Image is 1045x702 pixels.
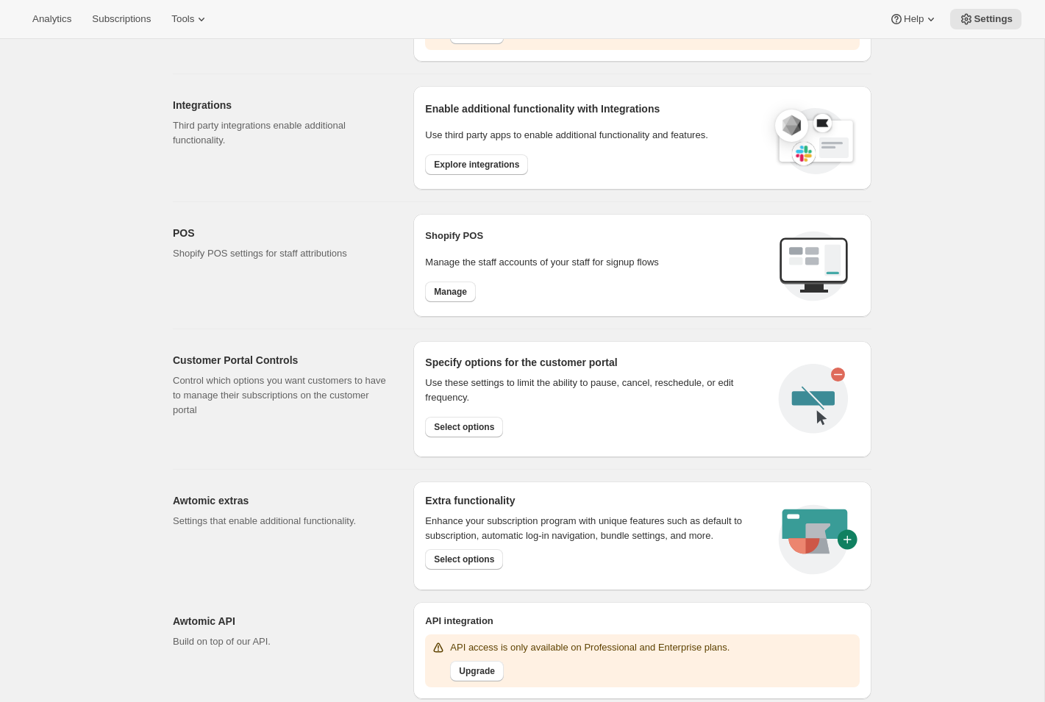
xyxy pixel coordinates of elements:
p: Use third party apps to enable additional functionality and features. [425,128,760,143]
h2: Customer Portal Controls [173,353,390,368]
h2: POS [173,226,390,240]
p: API access is only available on Professional and Enterprise plans. [450,640,730,655]
p: Enhance your subscription program with unique features such as default to subscription, automatic... [425,514,761,543]
h2: Shopify POS [425,229,767,243]
button: Analytics [24,9,80,29]
h2: Integrations [173,98,390,112]
button: Manage [425,282,476,302]
p: Control which options you want customers to have to manage their subscriptions on the customer po... [173,373,390,418]
h2: Extra functionality [425,493,515,508]
p: Build on top of our API. [173,634,390,649]
h2: API integration [425,614,860,628]
h2: Awtomic API [173,614,390,628]
span: Select options [434,554,494,565]
span: Explore integrations [434,159,519,171]
span: Upgrade [459,665,495,677]
button: Select options [425,549,503,570]
p: Settings that enable additional functionality. [173,514,390,529]
div: Use these settings to limit the ability to pause, cancel, reschedule, or edit frequency. [425,376,767,405]
p: Third party integrations enable additional functionality. [173,118,390,148]
button: Select options [425,417,503,437]
h2: Enable additional functionality with Integrations [425,101,760,116]
button: Tools [163,9,218,29]
button: Settings [950,9,1021,29]
h2: Awtomic extras [173,493,390,508]
button: Subscriptions [83,9,160,29]
p: Shopify POS settings for staff attributions [173,246,390,261]
button: Explore integrations [425,154,528,175]
span: Help [904,13,924,25]
span: Analytics [32,13,71,25]
button: Help [880,9,947,29]
span: Subscriptions [92,13,151,25]
button: Upgrade [450,661,504,681]
h2: Specify options for the customer portal [425,355,767,370]
p: Manage the staff accounts of your staff for signup flows [425,255,767,270]
span: Settings [974,13,1013,25]
span: Select options [434,421,494,433]
span: Manage [434,286,467,298]
span: Tools [171,13,194,25]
